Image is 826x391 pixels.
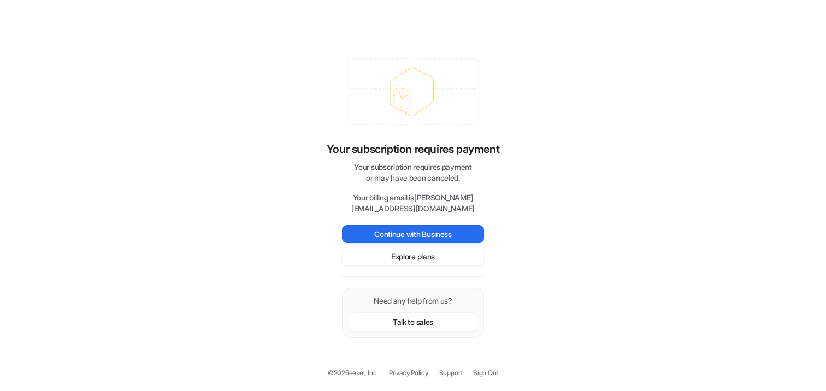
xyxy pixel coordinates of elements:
p: Your billing email is [PERSON_NAME][EMAIL_ADDRESS][DOMAIN_NAME] [342,192,484,214]
button: Talk to sales [349,313,477,331]
p: Your subscription requires payment [327,141,499,157]
button: Continue with Business [342,225,484,243]
p: © 2025 eesel, Inc. [328,368,378,378]
span: Support [439,368,462,378]
p: Need any help from us? [349,295,477,306]
p: Your subscription requires payment or may have been canceled. [342,162,484,183]
button: Explore plans [342,247,484,265]
a: Privacy Policy [389,368,428,378]
a: Sign Out [473,368,498,378]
